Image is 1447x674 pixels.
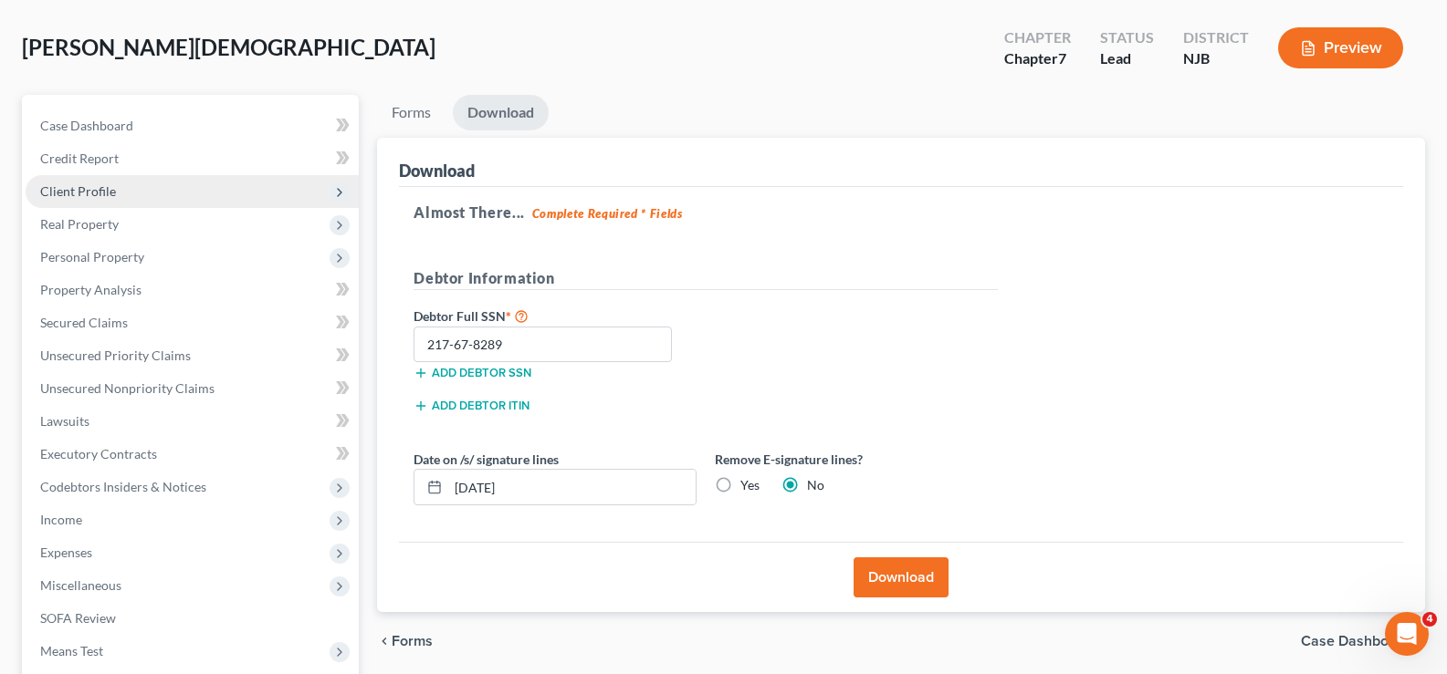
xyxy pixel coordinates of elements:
[1183,27,1249,48] div: District
[26,142,359,175] a: Credit Report
[40,118,133,133] span: Case Dashboard
[40,643,103,658] span: Means Test
[1385,612,1429,656] iframe: Intercom live chat
[40,380,215,396] span: Unsecured Nonpriority Claims
[715,450,998,469] label: Remove E-signature lines?
[377,634,457,648] button: chevron_left Forms
[1004,48,1071,69] div: Chapter
[1422,612,1437,627] span: 4
[414,366,531,380] button: Add debtor SSN
[26,306,359,339] a: Secured Claims
[448,470,696,504] input: MM/DD/YYYY
[40,347,191,363] span: Unsecured Priority Claims
[392,634,433,648] span: Forms
[26,405,359,438] a: Lawsuits
[414,202,1389,223] h5: Almost There...
[414,327,672,363] input: XXX-XX-XXXX
[40,282,142,297] span: Property Analysis
[40,249,144,264] span: Personal Property
[1301,634,1425,648] a: Case Dashboard chevron_right
[740,476,760,494] label: Yes
[40,512,82,527] span: Income
[40,610,116,626] span: SOFA Review
[26,109,359,142] a: Case Dashboard
[40,183,116,199] span: Client Profile
[532,206,683,221] strong: Complete Required * Fields
[26,438,359,471] a: Executory Contracts
[414,267,998,290] h5: Debtor Information
[377,634,392,648] i: chevron_left
[377,95,446,130] a: Forms
[414,450,559,469] label: Date on /s/ signature lines
[414,399,530,413] button: Add debtor ITIN
[26,274,359,306] a: Property Analysis
[22,34,435,60] span: [PERSON_NAME][DEMOGRAPHIC_DATA]
[40,216,119,232] span: Real Property
[26,372,359,405] a: Unsecured Nonpriority Claims
[1278,27,1403,68] button: Preview
[404,305,706,327] label: Debtor Full SSN
[40,413,89,429] span: Lawsuits
[1301,634,1410,648] span: Case Dashboard
[1100,27,1154,48] div: Status
[854,557,949,597] button: Download
[1183,48,1249,69] div: NJB
[1004,27,1071,48] div: Chapter
[399,160,475,181] div: Download
[40,150,119,166] span: Credit Report
[40,479,206,494] span: Codebtors Insiders & Notices
[807,476,824,494] label: No
[26,339,359,372] a: Unsecured Priority Claims
[453,95,549,130] a: Download
[26,602,359,635] a: SOFA Review
[40,446,157,461] span: Executory Contracts
[40,315,128,330] span: Secured Claims
[40,577,121,593] span: Miscellaneous
[1100,48,1154,69] div: Lead
[40,544,92,560] span: Expenses
[1058,49,1066,67] span: 7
